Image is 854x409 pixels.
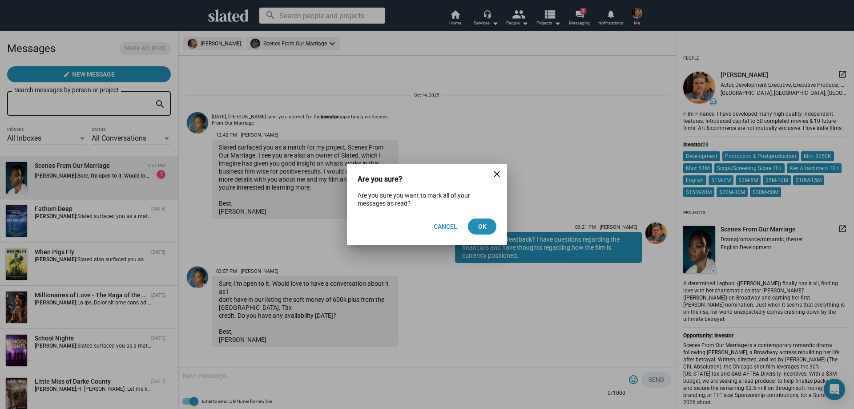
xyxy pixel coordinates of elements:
[491,169,502,179] mat-icon: close
[347,191,507,208] div: Are you sure you want to mark all of your messages as read?
[427,219,464,235] button: Cancel
[475,219,489,235] span: Ok
[358,174,415,184] h3: Are you sure?
[434,219,457,235] span: Cancel
[468,219,496,235] button: Ok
